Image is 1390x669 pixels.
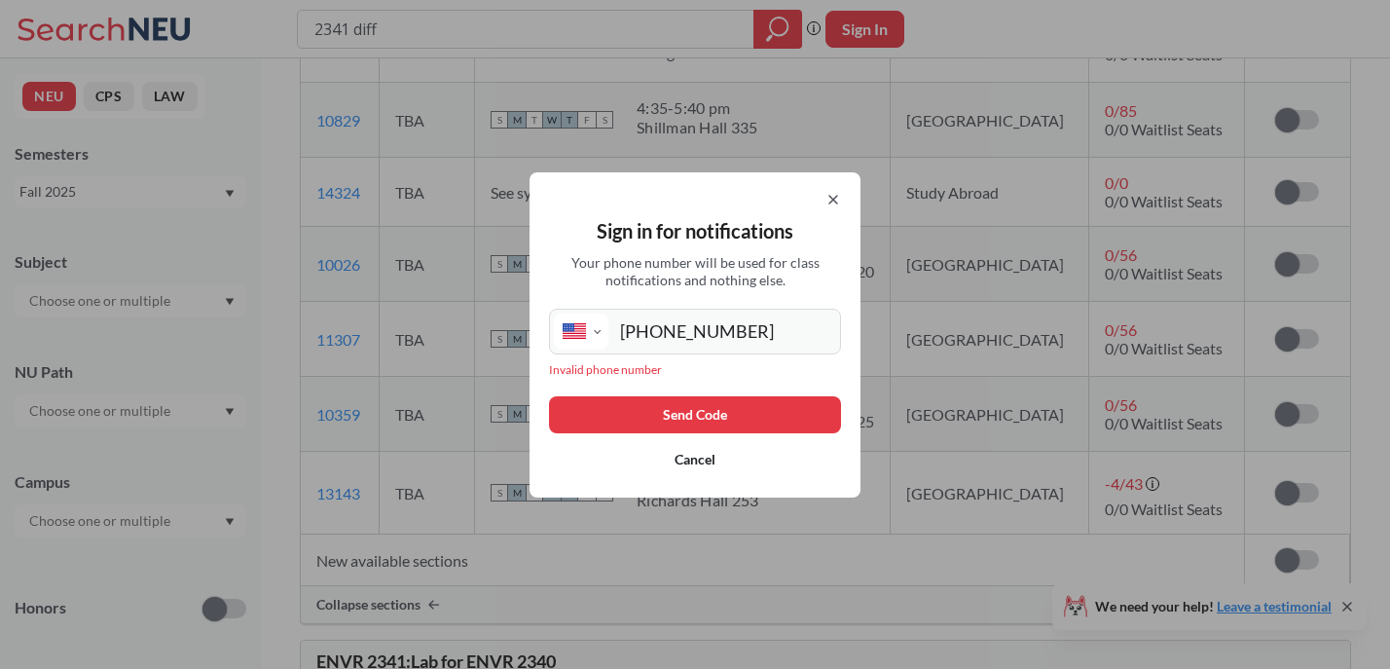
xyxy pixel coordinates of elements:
input: +1 (123)-456-7890 [608,314,836,350]
span: Sign in for notifications [597,219,793,242]
button: Cancel [549,441,841,478]
span: Invalid phone number [549,362,662,377]
span: Your phone number will be used for class notifications and nothing else. [557,254,834,289]
button: Send Code [549,396,841,433]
